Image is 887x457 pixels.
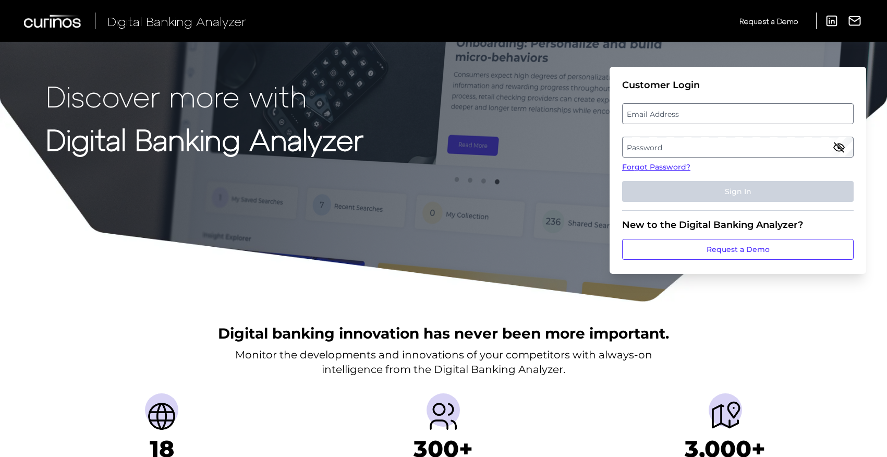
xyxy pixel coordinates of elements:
[709,400,742,433] img: Journeys
[739,17,798,26] span: Request a Demo
[622,239,854,260] a: Request a Demo
[107,14,246,29] span: Digital Banking Analyzer
[623,138,853,157] label: Password
[235,347,652,377] p: Monitor the developments and innovations of your competitors with always-on intelligence from the...
[622,79,854,91] div: Customer Login
[622,181,854,202] button: Sign In
[218,323,669,343] h2: Digital banking innovation has never been more important.
[739,13,798,30] a: Request a Demo
[427,400,460,433] img: Providers
[145,400,178,433] img: Countries
[623,104,853,123] label: Email Address
[46,79,363,112] p: Discover more with
[24,15,82,28] img: Curinos
[622,219,854,231] div: New to the Digital Banking Analyzer?
[622,162,854,173] a: Forgot Password?
[46,122,363,157] strong: Digital Banking Analyzer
